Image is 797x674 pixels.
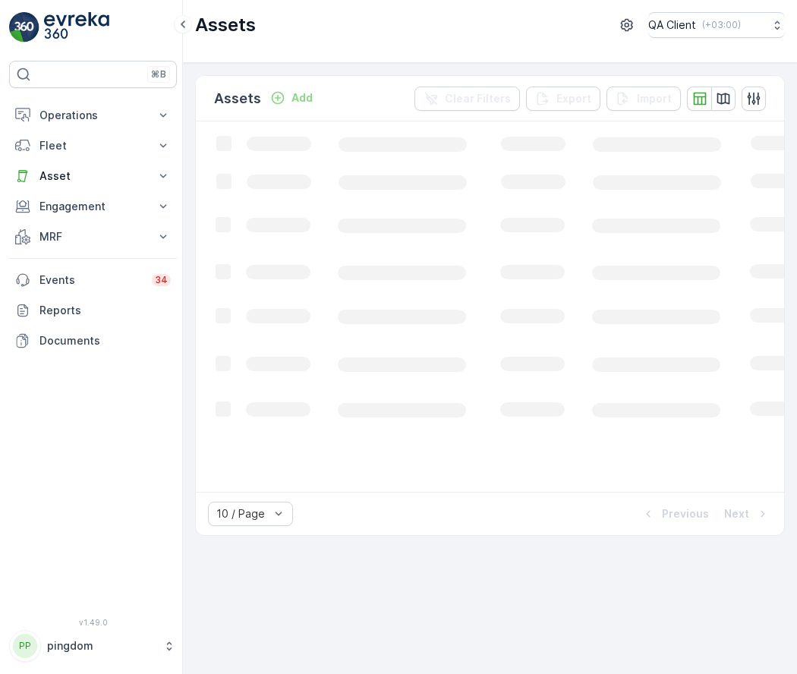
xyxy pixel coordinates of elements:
[662,506,709,521] p: Previous
[9,191,177,222] button: Engagement
[9,100,177,131] button: Operations
[214,88,261,109] p: Assets
[639,505,710,523] button: Previous
[13,634,37,658] div: PP
[155,274,168,286] p: 34
[606,87,681,111] button: Import
[9,295,177,326] a: Reports
[556,91,591,106] p: Export
[151,68,166,80] p: ⌘B
[702,19,741,31] p: ( +03:00 )
[648,17,696,33] p: QA Client
[291,90,313,106] p: Add
[9,222,177,252] button: MRF
[39,199,146,214] p: Engagement
[39,272,143,288] p: Events
[648,12,785,38] button: QA Client(+03:00)
[9,265,177,295] a: Events34
[9,630,177,662] button: PPpingdom
[9,131,177,161] button: Fleet
[9,161,177,191] button: Asset
[445,91,511,106] p: Clear Filters
[195,13,256,37] p: Assets
[9,12,39,43] img: logo
[39,138,146,153] p: Fleet
[9,618,177,627] span: v 1.49.0
[9,326,177,356] a: Documents
[264,89,319,107] button: Add
[39,229,146,244] p: MRF
[39,108,146,123] p: Operations
[44,12,109,43] img: logo_light-DOdMpM7g.png
[414,87,520,111] button: Clear Filters
[637,91,672,106] p: Import
[724,506,749,521] p: Next
[39,333,171,348] p: Documents
[39,168,146,184] p: Asset
[39,303,171,318] p: Reports
[47,638,156,654] p: pingdom
[526,87,600,111] button: Export
[723,505,772,523] button: Next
